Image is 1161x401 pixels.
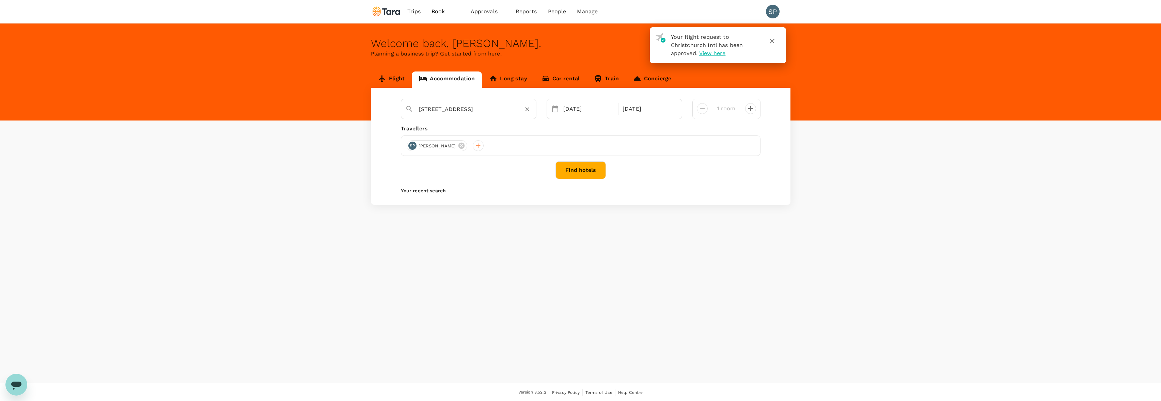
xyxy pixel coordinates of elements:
a: Long stay [482,71,534,88]
a: Concierge [626,71,678,88]
a: Car rental [534,71,587,88]
div: Welcome back , [PERSON_NAME] . [371,37,790,50]
div: [DATE] [620,102,676,116]
input: Search cities, hotels, work locations [419,104,513,114]
div: SP [408,142,417,150]
input: Add rooms [713,103,740,114]
div: SP[PERSON_NAME] [407,140,468,151]
span: Your flight request to Christchurch Intl has been approved. [671,34,743,57]
span: Privacy Policy [552,390,580,395]
button: Find hotels [555,161,606,179]
a: Flight [371,71,412,88]
img: Tara Climate Ltd [371,4,402,19]
span: Approvals [471,7,505,16]
a: Privacy Policy [552,389,580,396]
div: Travellers [401,125,760,133]
button: decrease [745,103,756,114]
a: Help Centre [618,389,643,396]
p: Planning a business trip? Get started from here. [371,50,790,58]
div: SP [766,5,780,18]
span: Version 3.52.2 [518,389,546,396]
span: Terms of Use [585,390,612,395]
span: View here [699,50,725,57]
iframe: Button to launch messaging window [5,374,27,396]
button: Open [531,109,533,110]
span: People [548,7,566,16]
a: Accommodation [412,71,482,88]
a: Terms of Use [585,389,612,396]
span: Reports [516,7,537,16]
p: Your recent search [401,187,760,194]
a: Train [587,71,626,88]
span: Book [432,7,445,16]
span: Manage [577,7,598,16]
img: flight-approved [656,33,665,43]
span: Help Centre [618,390,643,395]
button: Clear [522,105,532,114]
span: Trips [407,7,421,16]
span: [PERSON_NAME] [414,143,460,149]
div: [DATE] [561,102,617,116]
